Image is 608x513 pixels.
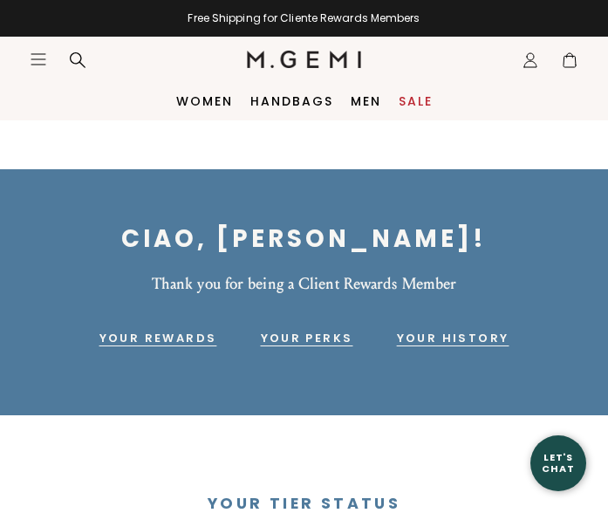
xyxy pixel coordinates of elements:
[18,495,590,512] div: Your Tier Status
[176,94,233,108] a: Women
[397,328,509,349] a: Your History
[351,94,381,108] a: Men
[99,328,217,349] a: Your Rewards
[399,94,433,108] a: Sale
[18,276,590,294] div: Thank you for being a Client Rewards Member
[261,328,353,349] a: Your Perks
[18,225,590,253] h1: Ciao, [PERSON_NAME]!
[247,51,361,68] img: M.Gemi
[250,94,333,108] a: Handbags
[30,51,47,68] button: Open site menu
[530,452,586,474] div: Let's Chat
